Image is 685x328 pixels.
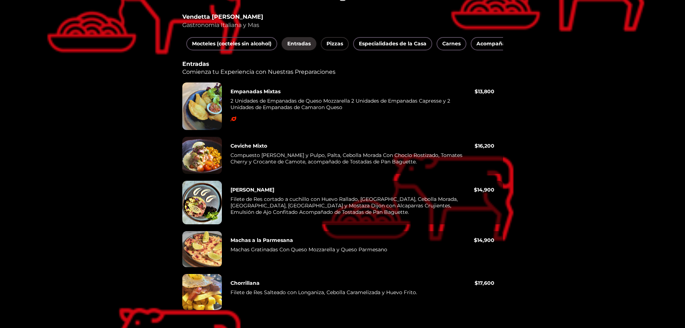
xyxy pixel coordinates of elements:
[282,37,316,50] button: Entradas
[471,37,533,50] button: Acompañamientos
[475,143,494,149] p: $ 16,200
[230,143,267,149] h4: Ceviche Mixto
[230,246,474,256] p: Machas Gratinadas Con Queso Mozzarella y Queso Parmesano
[287,39,311,48] span: Entradas
[230,187,274,193] h4: [PERSON_NAME]
[182,22,503,28] p: Gastronomia Italiana y Mas
[475,280,494,286] p: $ 17,600
[186,37,277,50] button: Mocteles (cocteles sin alcohol)
[437,37,466,50] button: Carnes
[442,39,461,48] span: Carnes
[474,187,494,193] p: $ 14,900
[182,68,503,75] p: Comienza tu Experiencia con Nuestras Preparaciones
[230,237,293,243] h4: Machas a la Parmesana
[230,152,475,168] p: Compuesto [PERSON_NAME] y Pulpo, Palta, Cebolla Morada Con Choclo Rostizado, Tomates Cherry y Cro...
[230,98,475,113] p: 2 Unidades de Empanadas de Queso Mozzarella 2 Unidades de Empanadas Capresse y 2 Unidades de Empa...
[476,39,527,48] span: Acompañamientos
[353,37,432,50] button: Especialidades de la Casa
[474,237,494,243] p: $ 14,900
[182,60,503,67] h3: Entradas
[230,289,475,298] p: Filete de Res Salteado con Longaniza, Cebolla Caramelizada y Huevo Frito.
[182,13,503,20] h2: Vendetta [PERSON_NAME]
[359,39,426,48] span: Especialidades de la Casa
[230,88,280,95] h4: Empanadas Mixtas
[230,280,260,286] h4: Chorrillana
[321,37,349,50] button: Pizzas
[326,39,343,48] span: Pizzas
[230,196,474,218] p: Filete de Res cortado a cuchillo con Huevo Rallado, [GEOGRAPHIC_DATA], Cebolla Morada, [GEOGRAPHI...
[475,88,494,95] p: $ 13,800
[192,39,271,48] span: Mocteles (cocteles sin alcohol)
